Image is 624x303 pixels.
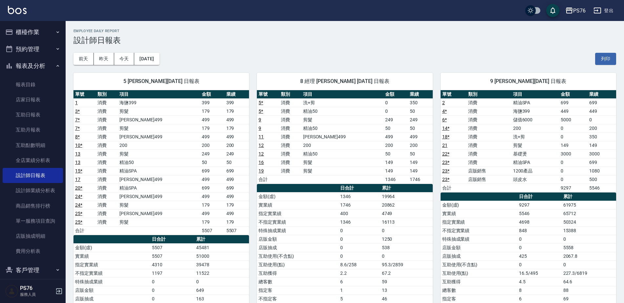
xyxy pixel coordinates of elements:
button: 報表及分析 [3,57,63,74]
td: 消費 [96,150,118,158]
td: 消費 [279,167,302,175]
td: 5546 [588,184,616,192]
td: 消費 [467,115,511,124]
td: 金額(虛) [441,201,517,209]
td: 3000 [559,150,588,158]
a: 12 [259,151,264,156]
td: 0 [339,243,380,252]
a: 商品銷售排行榜 [3,198,63,213]
td: 499 [200,175,225,184]
td: 51000 [195,252,249,260]
td: 消費 [96,218,118,226]
td: 消費 [467,107,511,115]
td: 消費 [467,158,511,167]
h2: Employee Daily Report [73,29,616,33]
a: 13 [75,160,80,165]
a: 全店業績分析表 [3,153,63,168]
td: 50 [408,124,433,132]
td: 499 [200,132,225,141]
td: 149 [408,167,433,175]
td: 店販金額 [257,235,339,243]
td: 消費 [279,115,302,124]
td: 59 [380,277,433,286]
td: 1200產品 [511,167,559,175]
td: 合計 [441,184,467,192]
a: 設計師日報表 [3,168,63,183]
td: 精油50 [302,107,384,115]
td: 0 [588,115,616,124]
td: 5507 [225,226,249,235]
a: 9 [259,117,261,122]
td: 200 [384,141,408,150]
button: 商品管理 [3,278,63,295]
a: 21 [442,143,447,148]
td: 消費 [96,158,118,167]
td: 0 [150,277,195,286]
td: 指定實業績 [257,209,339,218]
td: 848 [517,226,562,235]
td: 0 [517,235,562,243]
td: 0 [517,260,562,269]
td: 50 [408,150,433,158]
td: 16.5/495 [517,269,562,277]
td: [PERSON_NAME]499 [118,192,200,201]
td: 消費 [467,141,511,150]
td: 4749 [380,209,433,218]
td: 179 [225,107,249,115]
td: 19964 [380,192,433,201]
td: 500 [588,175,616,184]
td: 499 [384,132,408,141]
td: 互助獲得 [257,269,339,277]
td: 店販抽成 [257,243,339,252]
td: 合計 [73,226,96,235]
td: 649 [195,286,249,294]
td: 1346 [339,192,380,201]
td: [PERSON_NAME]499 [118,132,200,141]
a: 店家日報表 [3,92,63,107]
td: 50 [384,124,408,132]
td: 0 [559,132,588,141]
td: 499 [225,115,249,124]
td: 消費 [96,132,118,141]
a: 2 [442,100,445,105]
td: 499 [225,175,249,184]
td: 洗+剪 [511,132,559,141]
td: 0 [559,167,588,175]
td: 剪髮 [118,107,200,115]
td: 50 [384,150,408,158]
a: 16 [259,160,264,165]
td: 0 [339,252,380,260]
td: 45481 [195,243,249,252]
td: 65712 [562,209,616,218]
th: 類別 [96,90,118,99]
td: 互助使用(不含點) [441,260,517,269]
td: 149 [384,167,408,175]
td: 精油SPA [118,167,200,175]
td: 538 [380,243,433,252]
td: 剪髮 [302,158,384,167]
td: 5507 [150,252,195,260]
td: 消費 [467,98,511,107]
td: 洗+剪 [302,98,384,107]
td: 不指定實業績 [257,218,339,226]
td: 249 [384,115,408,124]
button: 客戶管理 [3,262,63,279]
td: 5546 [517,209,562,218]
td: 9297 [517,201,562,209]
td: 39478 [195,260,249,269]
td: 179 [200,107,225,115]
td: 消費 [96,209,118,218]
td: 699 [559,98,588,107]
td: 0 [517,243,562,252]
th: 累計 [562,192,616,201]
td: 互助使用(不含點) [257,252,339,260]
td: 350 [588,132,616,141]
td: [PERSON_NAME]499 [118,175,200,184]
td: 3000 [588,150,616,158]
td: 0 [339,235,380,243]
td: 249 [225,150,249,158]
td: [PERSON_NAME]499 [118,115,200,124]
td: 互助使用(點) [257,260,339,269]
a: 費用分析表 [3,244,63,259]
td: 消費 [96,98,118,107]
